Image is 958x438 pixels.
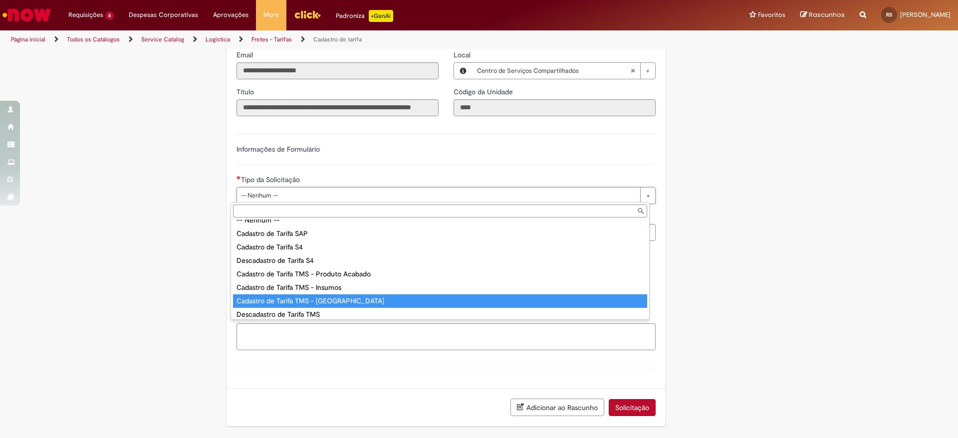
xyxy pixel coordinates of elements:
div: Cadastro de Tarifa TMS - [GEOGRAPHIC_DATA] [233,294,647,308]
div: Cadastro de Tarifa SAP [233,227,647,240]
ul: Tipo da Solicitação [231,219,649,319]
div: Cadastro de Tarifa TMS - Insumos [233,281,647,294]
div: -- Nenhum -- [233,214,647,227]
div: Descadastro de Tarifa TMS [233,308,647,321]
div: Cadastro de Tarifa TMS - Produto Acabado [233,267,647,281]
div: Descadastro de Tarifa S4 [233,254,647,267]
div: Cadastro de Tarifa S4 [233,240,647,254]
